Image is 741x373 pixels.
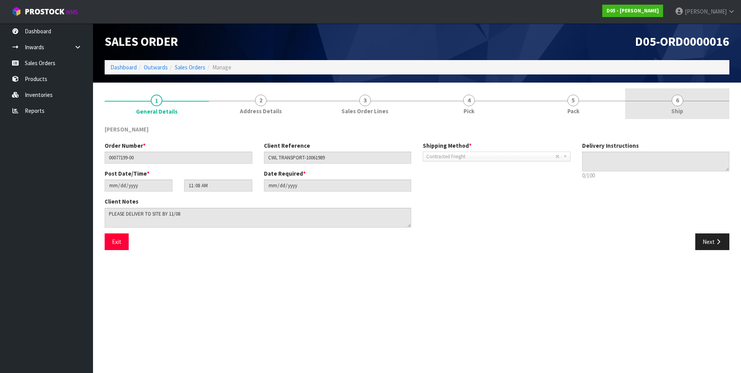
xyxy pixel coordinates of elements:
[25,7,64,17] span: ProStock
[463,95,475,106] span: 4
[426,152,555,161] span: Contracted Freight
[635,34,729,49] span: D05-ORD0000016
[685,8,727,15] span: [PERSON_NAME]
[695,233,729,250] button: Next
[105,169,150,178] label: Post Date/Time
[105,34,178,49] span: Sales Order
[359,95,371,106] span: 3
[212,64,231,71] span: Manage
[175,64,205,71] a: Sales Orders
[607,7,659,14] strong: D05 - [PERSON_NAME]
[672,95,683,106] span: 6
[110,64,137,71] a: Dashboard
[264,142,310,150] label: Client Reference
[567,107,579,115] span: Pack
[144,64,168,71] a: Outwards
[105,126,149,133] span: [PERSON_NAME]
[105,119,729,256] span: General Details
[464,107,474,115] span: Pick
[264,152,412,164] input: Client Reference
[105,233,129,250] button: Exit
[240,107,282,115] span: Address Details
[582,142,639,150] label: Delivery Instructions
[423,142,472,150] label: Shipping Method
[264,169,306,178] label: Date Required
[105,197,138,205] label: Client Notes
[136,107,177,116] span: General Details
[12,7,21,16] img: cube-alt.png
[255,95,267,106] span: 2
[671,107,683,115] span: Ship
[341,107,388,115] span: Sales Order Lines
[66,9,78,16] small: WMS
[567,95,579,106] span: 5
[582,171,730,180] p: 0/100
[105,142,146,150] label: Order Number
[151,95,162,106] span: 1
[105,152,252,164] input: Order Number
